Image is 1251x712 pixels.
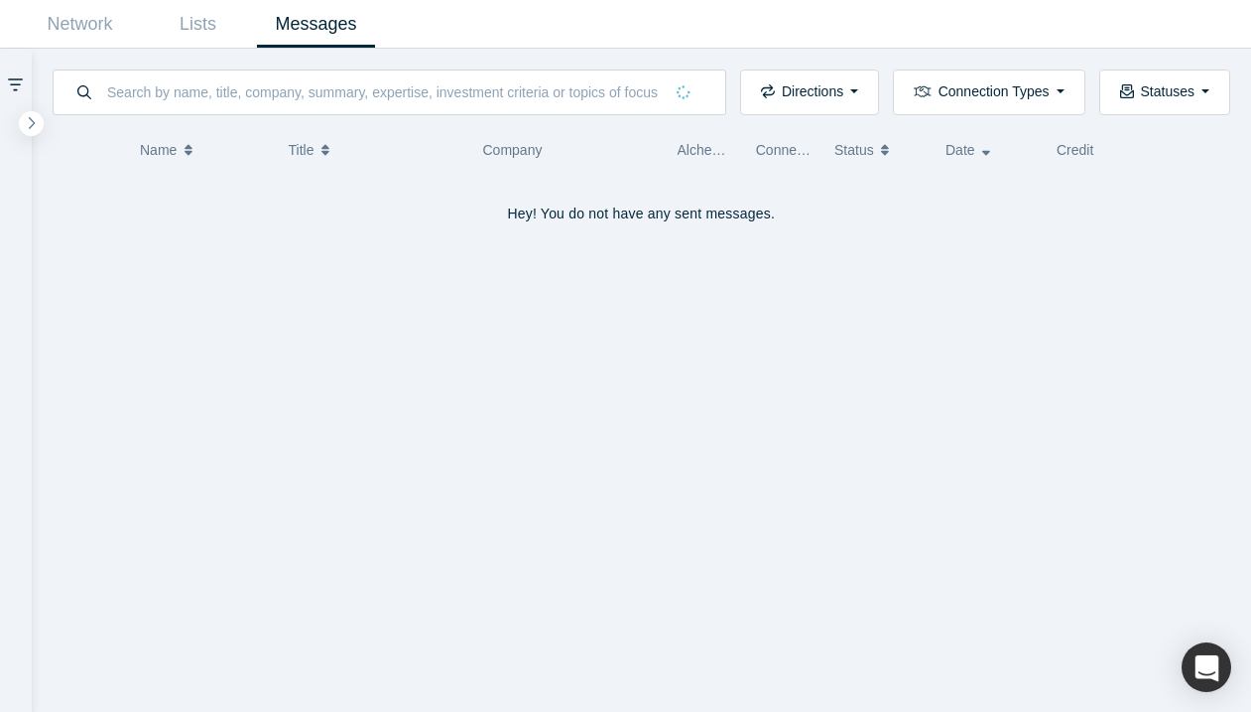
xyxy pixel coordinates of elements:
[105,69,663,115] input: Search by name, title, company, summary, expertise, investment criteria or topics of focus
[53,206,1231,222] h4: Hey! You do not have any sent messages.
[945,129,975,171] span: Date
[139,1,257,48] a: Lists
[483,142,543,158] span: Company
[140,129,177,171] span: Name
[834,129,925,171] button: Status
[945,129,1036,171] button: Date
[1057,142,1093,158] span: Credit
[678,142,770,158] span: Alchemist Role
[289,129,462,171] button: Title
[21,1,139,48] a: Network
[140,129,268,171] button: Name
[756,142,860,158] span: Connection Type
[257,1,375,48] a: Messages
[1099,70,1230,115] button: Statuses
[834,129,874,171] span: Status
[893,70,1084,115] button: Connection Types
[289,129,314,171] span: Title
[740,70,879,115] button: Directions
